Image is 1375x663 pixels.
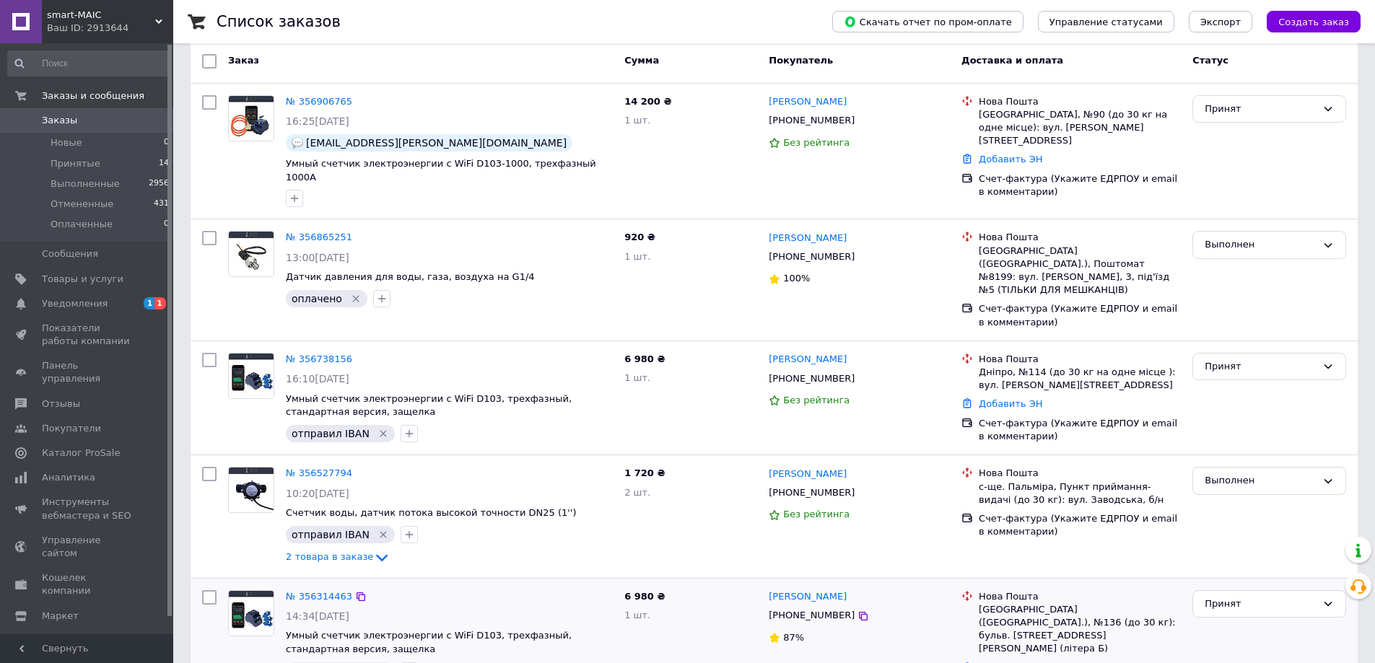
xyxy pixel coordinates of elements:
span: оплачено [292,293,342,304]
a: Создать заказ [1252,16,1361,27]
div: с-ще. Пальміра, Пункт приймання-видачі (до 30 кг): вул. Заводська, б/н [979,480,1181,506]
a: № 356738156 [286,354,352,364]
span: 2956 [149,177,169,190]
a: Умный счетчик электроэнергии c WiFi D103, трехфазный, стандартная версия, защелка [286,630,572,654]
span: Без рейтинга [783,137,850,148]
span: 6 980 ₴ [624,591,665,602]
a: Добавить ЭН [979,398,1042,409]
span: Кошелек компании [42,571,134,597]
div: [PHONE_NUMBER] [766,606,857,625]
span: Создать заказ [1278,17,1349,27]
button: Создать заказ [1267,11,1361,32]
span: Статус [1192,55,1228,66]
span: Аналитика [42,471,95,484]
span: 1 шт. [624,372,650,383]
span: Маркет [42,610,79,623]
span: Заказ [228,55,259,66]
span: 6 980 ₴ [624,354,665,364]
span: 1 [154,297,166,309]
div: Нова Пошта [979,467,1181,480]
span: Заказы [42,114,77,127]
span: 2 товара в заказе [286,551,373,562]
a: 2 товара в заказе [286,551,390,562]
img: :speech_balloon: [292,137,303,149]
img: Фото товару [229,232,274,276]
span: 10:20[DATE] [286,488,349,499]
span: Заказы и сообщения [42,89,144,102]
span: 16:25[DATE] [286,115,349,127]
span: Принятые [51,157,100,170]
div: [GEOGRAPHIC_DATA] ([GEOGRAPHIC_DATA].), Поштомат №8199: вул. [PERSON_NAME], 3, під'їзд №5 (ТІЛЬКИ... [979,245,1181,297]
a: [PERSON_NAME] [769,95,847,109]
div: [PHONE_NUMBER] [766,247,857,266]
span: 0 [164,136,169,149]
span: 1 [144,297,155,309]
span: 16:10[DATE] [286,373,349,385]
span: Отзывы [42,398,80,410]
span: Инструменты вебмастера и SEO [42,496,134,522]
span: Отмененные [51,198,113,211]
img: Фото товару [229,467,274,512]
div: [GEOGRAPHIC_DATA], №90 (до 30 кг на одне місце): вул. [PERSON_NAME][STREET_ADDRESS] [979,108,1181,148]
span: Сообщения [42,247,98,260]
img: Фото товару [229,591,274,636]
span: 1 шт. [624,251,650,262]
span: Экспорт [1200,17,1241,27]
div: Нова Пошта [979,231,1181,244]
img: Фото товару [229,354,274,398]
div: [PHONE_NUMBER] [766,369,857,388]
span: отправил IBAN [292,428,370,439]
span: Без рейтинга [783,509,850,519]
div: Счет-фактура (Укажите ЕДРПОУ и email в комментарии) [979,302,1181,328]
span: 1 720 ₴ [624,467,665,478]
span: Покупатели [42,422,101,435]
div: [GEOGRAPHIC_DATA] ([GEOGRAPHIC_DATA].), №136 (до 30 кг): бульв. [STREET_ADDRESS][PERSON_NAME] (лі... [979,603,1181,656]
a: [PERSON_NAME] [769,232,847,245]
span: Счетчик воды, датчик потока высокой точности DN25 (1'') [286,507,577,518]
svg: Удалить метку [377,428,389,439]
a: № 356906765 [286,96,352,107]
span: 0 [164,218,169,231]
div: Принят [1205,359,1317,374]
span: Показатели работы компании [42,322,134,348]
div: Нова Пошта [979,95,1181,108]
span: 2 шт. [624,487,650,498]
div: Выполнен [1205,237,1317,253]
input: Поиск [7,51,170,76]
div: Счет-фактура (Укажите ЕДРПОУ и email в комментарии) [979,417,1181,443]
a: Фото товару [228,467,274,513]
span: Доставка и оплата [961,55,1063,66]
a: № 356314463 [286,591,352,602]
span: smart-MAIC [47,9,155,22]
a: [PERSON_NAME] [769,467,847,481]
button: Экспорт [1189,11,1252,32]
img: Фото товару [229,96,274,141]
span: 14 [159,157,169,170]
span: Оплаченные [51,218,113,231]
span: Скачать отчет по пром-оплате [844,15,1012,28]
svg: Удалить метку [377,529,389,540]
span: Товары и услуги [42,273,123,286]
h1: Список заказов [217,13,341,30]
div: Ваш ID: 2913644 [47,22,173,35]
span: Управление сайтом [42,534,134,560]
a: Фото товару [228,231,274,277]
a: Фото товару [228,353,274,399]
span: 13:00[DATE] [286,252,349,263]
a: Фото товару [228,95,274,141]
div: Нова Пошта [979,353,1181,366]
a: Умный счетчик электроэнергии c WiFi D103, трехфазный, стандартная версия, защелка [286,393,572,418]
a: Датчик давления для воды, газа, воздуха на G1/4 [286,271,535,282]
div: [PHONE_NUMBER] [766,483,857,502]
a: № 356527794 [286,467,352,478]
span: 14:34[DATE] [286,610,349,622]
span: 100% [783,273,810,284]
span: Уведомления [42,297,108,310]
span: Умный счетчик электроэнергии c WiFi D103-1000, трехфазный 1000А [286,158,596,183]
span: Без рейтинга [783,395,850,405]
span: Каталог ProSale [42,447,120,460]
div: Нова Пошта [979,590,1181,603]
